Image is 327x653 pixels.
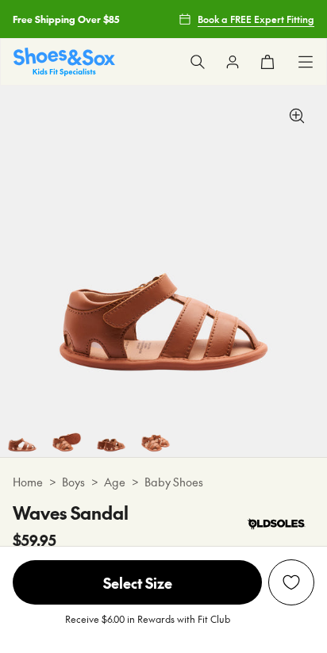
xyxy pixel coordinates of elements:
[238,500,314,547] img: Vendor logo
[133,413,178,457] img: 7-502137_1
[13,560,262,605] span: Select Size
[13,529,56,551] span: $59.95
[13,48,115,75] a: Shoes & Sox
[62,474,85,490] a: Boys
[198,12,314,26] span: Book a FREE Expert Fitting
[13,474,43,490] a: Home
[89,413,133,457] img: 6-502136_1
[13,500,129,526] h4: Waves Sandal
[13,474,314,490] div: > > >
[65,612,230,640] p: Receive $6.00 in Rewards with Fit Club
[13,48,115,75] img: SNS_Logo_Responsive.svg
[179,5,314,33] a: Book a FREE Expert Fitting
[144,474,203,490] a: Baby Shoes
[13,559,262,605] button: Select Size
[44,413,89,457] img: 5-502135_1
[268,559,314,605] button: Add to Wishlist
[104,474,125,490] a: Age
